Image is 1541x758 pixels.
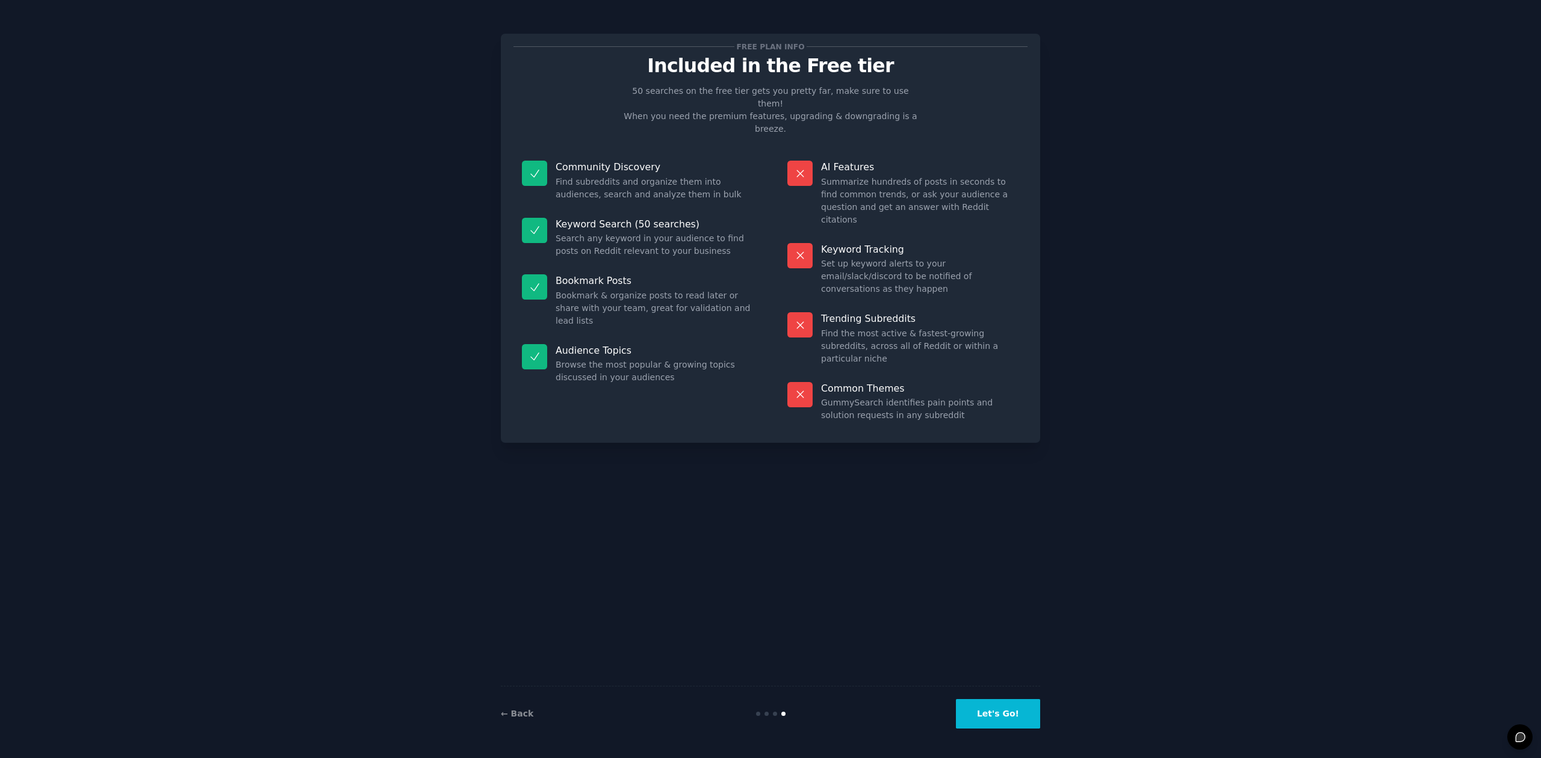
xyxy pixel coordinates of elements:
span: Free plan info [734,40,807,53]
dd: Find the most active & fastest-growing subreddits, across all of Reddit or within a particular niche [821,327,1019,365]
a: ← Back [501,709,533,718]
p: Audience Topics [556,344,754,357]
button: Let's Go! [956,699,1040,729]
dd: Summarize hundreds of posts in seconds to find common trends, or ask your audience a question and... [821,176,1019,226]
dd: GummySearch identifies pain points and solution requests in any subreddit [821,396,1019,422]
p: Keyword Search (50 searches) [556,218,754,230]
dd: Bookmark & organize posts to read later or share with your team, great for validation and lead lists [556,289,754,327]
p: Included in the Free tier [513,55,1028,76]
dd: Set up keyword alerts to your email/slack/discord to be notified of conversations as they happen [821,257,1019,295]
dd: Browse the most popular & growing topics discussed in your audiences [556,359,754,384]
p: Trending Subreddits [821,312,1019,325]
p: Bookmark Posts [556,274,754,287]
p: Common Themes [821,382,1019,395]
p: AI Features [821,161,1019,173]
dd: Find subreddits and organize them into audiences, search and analyze them in bulk [556,176,754,201]
p: Community Discovery [556,161,754,173]
dd: Search any keyword in your audience to find posts on Reddit relevant to your business [556,232,754,257]
p: 50 searches on the free tier gets you pretty far, make sure to use them! When you need the premiu... [619,85,922,135]
p: Keyword Tracking [821,243,1019,256]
